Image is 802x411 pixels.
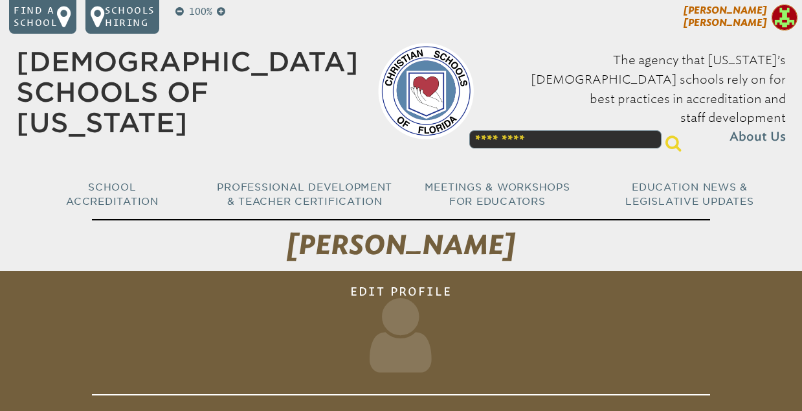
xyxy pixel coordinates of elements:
[684,5,767,29] span: [PERSON_NAME] [PERSON_NAME]
[493,51,786,147] p: The agency that [US_STATE]’s [DEMOGRAPHIC_DATA] schools rely on for best practices in accreditati...
[378,43,474,139] img: csf-logo-web-colors.png
[425,182,570,207] span: Meetings & Workshops for Educators
[772,5,797,30] img: 4368d933acd61433c6b5b17cfd2e1582
[16,46,359,139] a: [DEMOGRAPHIC_DATA] Schools of [US_STATE]
[287,229,515,261] span: [PERSON_NAME]
[730,128,786,147] span: About Us
[66,182,159,207] span: School Accreditation
[625,182,753,207] span: Education News & Legislative Updates
[186,5,214,19] p: 100%
[92,276,710,395] h1: Edit Profile
[14,5,57,29] p: Find a school
[105,5,154,29] p: Schools Hiring
[217,182,392,207] span: Professional Development & Teacher Certification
